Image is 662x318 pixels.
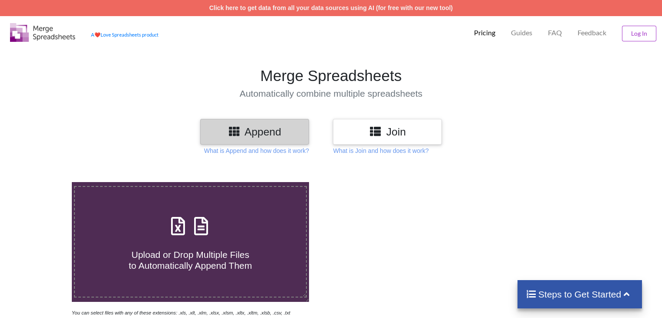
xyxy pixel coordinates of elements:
[209,4,453,11] a: Click here to get data from all your data sources using AI (for free with our new tool)
[91,32,158,37] a: AheartLove Spreadsheets product
[333,146,428,155] p: What is Join and how does it work?
[339,125,435,138] h3: Join
[94,32,101,37] span: heart
[10,23,75,42] img: Logo.png
[129,250,252,271] span: Upload or Drop Multiple Files to Automatically Append Them
[204,146,309,155] p: What is Append and how does it work?
[526,289,634,300] h4: Steps to Get Started
[578,29,606,36] span: Feedback
[207,125,302,138] h3: Append
[474,28,495,37] p: Pricing
[622,26,656,41] button: Log In
[548,28,562,37] p: FAQ
[72,310,290,315] i: You can select files with any of these extensions: .xls, .xlt, .xlm, .xlsx, .xlsm, .xltx, .xltm, ...
[511,28,532,37] p: Guides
